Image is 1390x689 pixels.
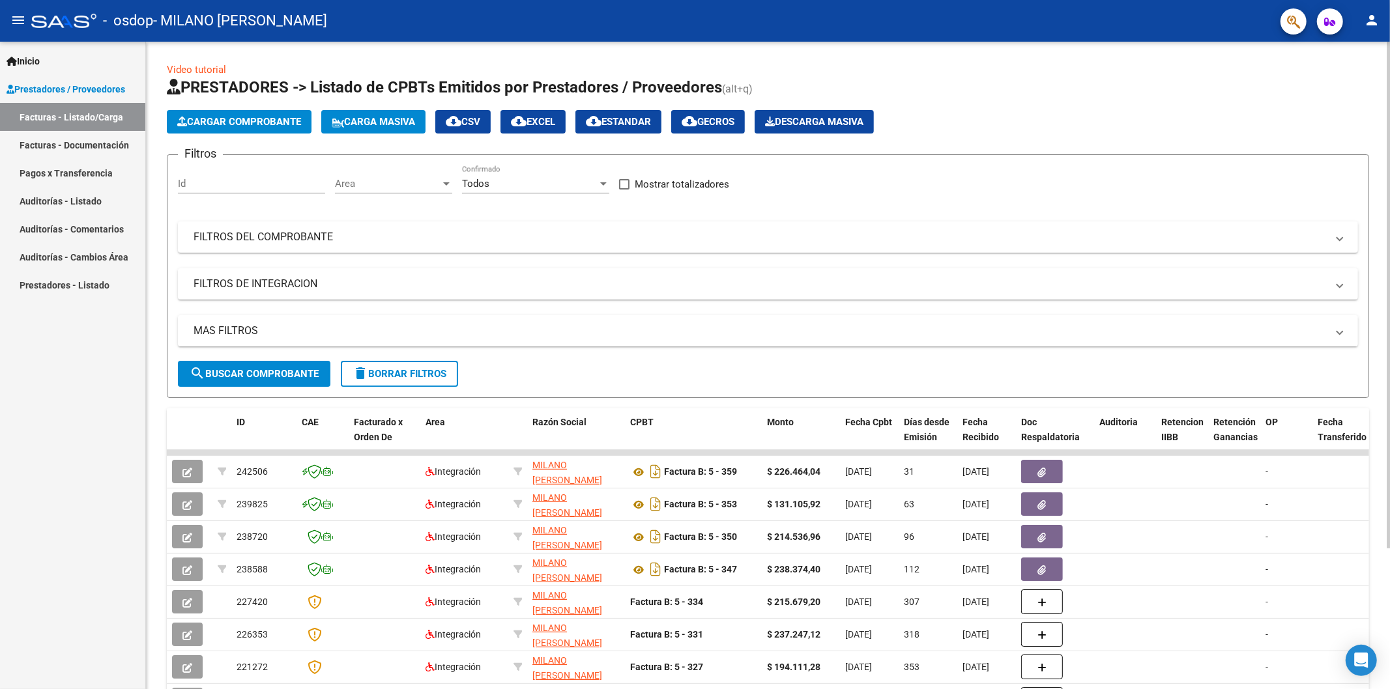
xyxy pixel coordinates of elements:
datatable-header-cell: Monto [762,408,840,466]
span: Prestadores / Proveedores [7,82,125,96]
span: - [1266,597,1268,607]
span: Integración [426,531,481,542]
span: Doc Respaldatoria [1021,417,1080,442]
span: PRESTADORES -> Listado de CPBTs Emitidos por Prestadores / Proveedores [167,78,722,96]
span: MILANO [PERSON_NAME] [532,460,602,485]
span: Retención Ganancias [1213,417,1258,442]
span: 353 [904,662,919,672]
span: Descarga Masiva [765,116,863,128]
span: CSV [446,116,480,128]
div: Open Intercom Messenger [1346,645,1377,676]
div: 27242144592 [532,588,620,615]
span: Buscar Comprobante [190,368,319,380]
span: - [1266,499,1268,509]
button: Gecros [671,110,745,134]
strong: $ 237.247,12 [767,629,820,640]
span: Días desde Emisión [904,417,949,442]
span: Fecha Recibido [963,417,999,442]
div: 27242144592 [532,653,620,681]
span: 31 [904,466,914,477]
datatable-header-cell: Retencion IIBB [1156,408,1208,466]
span: [DATE] [845,629,872,640]
span: MILANO [PERSON_NAME] [532,492,602,518]
strong: Factura B: 5 - 350 [664,532,737,542]
span: Razón Social [532,417,586,427]
span: 318 [904,629,919,640]
div: 27242144592 [532,490,620,518]
span: - [1266,662,1268,672]
button: Borrar Filtros [341,361,458,387]
span: Gecros [682,116,734,128]
mat-panel-title: MAS FILTROS [194,324,1327,338]
button: Buscar Comprobante [178,361,330,387]
span: [DATE] [963,499,989,509]
h3: Filtros [178,145,223,163]
datatable-header-cell: CPBT [625,408,762,466]
span: Estandar [586,116,651,128]
span: Fecha Cpbt [845,417,892,427]
mat-icon: delete [353,365,368,381]
span: 307 [904,597,919,607]
a: Video tutorial [167,64,226,76]
strong: Factura B: 5 - 334 [630,597,703,607]
span: MILANO [PERSON_NAME] [532,590,602,615]
app-download-masive: Descarga masiva de comprobantes (adjuntos) [755,110,874,134]
button: Carga Masiva [321,110,426,134]
span: - [1266,466,1268,477]
span: - [1266,564,1268,574]
span: Auditoria [1099,417,1138,427]
span: [DATE] [963,564,989,574]
mat-icon: cloud_download [682,113,697,129]
span: Carga Masiva [332,116,415,128]
strong: $ 215.679,20 [767,597,820,607]
span: [DATE] [845,499,872,509]
span: MILANO [PERSON_NAME] [532,525,602,550]
mat-expansion-panel-header: FILTROS DEL COMPROBANTE [178,221,1358,253]
span: CAE [302,417,319,427]
datatable-header-cell: Doc Respaldatoria [1016,408,1094,466]
datatable-header-cell: Fecha Recibido [957,408,1016,466]
strong: $ 238.374,40 [767,564,820,574]
div: 27242144592 [532,523,620,550]
span: 238588 [237,564,268,574]
button: Estandar [575,110,661,134]
mat-icon: cloud_download [446,113,461,129]
mat-panel-title: FILTROS DE INTEGRACION [194,277,1327,291]
strong: $ 226.464,04 [767,466,820,477]
mat-panel-title: FILTROS DEL COMPROBANTE [194,230,1327,244]
mat-expansion-panel-header: MAS FILTROS [178,315,1358,346]
span: [DATE] [963,662,989,672]
span: 238720 [237,531,268,542]
strong: Factura B: 5 - 347 [664,565,737,575]
div: 27242144592 [532,458,620,485]
span: Retencion IIBB [1161,417,1204,442]
span: [DATE] [963,629,989,640]
span: Integración [426,499,481,509]
span: Borrar Filtros [353,368,446,380]
div: 27242144592 [532,621,620,648]
span: 96 [904,531,914,542]
button: Cargar Comprobante [167,110,311,134]
strong: $ 214.536,96 [767,531,820,542]
datatable-header-cell: Fecha Transferido [1312,408,1384,466]
mat-icon: search [190,365,205,381]
span: [DATE] [845,564,872,574]
span: [DATE] [845,662,872,672]
span: 112 [904,564,919,574]
span: Integración [426,597,481,607]
span: 226353 [237,629,268,640]
datatable-header-cell: Fecha Cpbt [840,408,899,466]
button: EXCEL [500,110,566,134]
span: 242506 [237,466,268,477]
button: CSV [435,110,491,134]
span: MILANO [PERSON_NAME] [532,557,602,583]
span: Cargar Comprobante [177,116,301,128]
span: 239825 [237,499,268,509]
span: - [1266,531,1268,542]
span: OP [1266,417,1278,427]
span: 227420 [237,597,268,607]
datatable-header-cell: Razón Social [527,408,625,466]
strong: $ 131.105,92 [767,499,820,509]
span: - MILANO [PERSON_NAME] [153,7,327,35]
span: Facturado x Orden De [354,417,403,442]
